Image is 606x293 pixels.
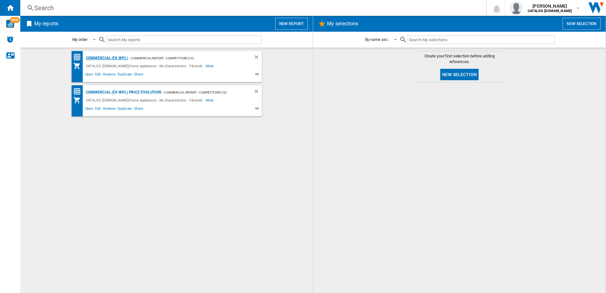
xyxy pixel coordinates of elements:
div: My order [72,37,87,42]
span: NEW [10,17,20,23]
div: Commercial (ex WPL) [84,54,128,62]
div: Commercial (ex WPL) Price Evolution [84,88,161,96]
div: - Commercial Report - Competitors (12) [128,54,241,62]
div: Delete [254,88,262,96]
span: Duplicate [117,106,133,113]
button: New report [275,18,308,30]
span: Share [133,71,144,79]
div: Delete [254,54,262,62]
span: Edit [94,106,102,113]
span: Open [84,71,94,79]
input: Search My reports [106,36,262,44]
div: - Commercial Report - Competitors (12) [161,88,241,96]
span: Share [133,106,144,113]
span: Rename [102,106,117,113]
div: Search [34,3,470,12]
span: Duplicate [117,71,133,79]
h2: My reports [33,18,60,30]
span: Edit [94,71,102,79]
img: alerts-logo.svg [6,36,14,43]
span: Open [84,106,94,113]
div: CATALOG [DOMAIN_NAME]:Home appliances - No characteristic - 3 brands [84,96,206,104]
h2: My selections [326,18,359,30]
div: My Assortment [73,96,84,104]
div: My Assortment [73,62,84,70]
img: profile.jpg [510,2,523,14]
span: More [206,62,215,70]
img: wise-card.svg [6,20,14,28]
span: Rename [102,71,117,79]
div: Price Matrix [73,53,84,61]
div: CATALOG [DOMAIN_NAME]:Home appliances - No characteristic - 3 brands [84,62,206,70]
div: By name asc. [365,37,389,42]
span: More [206,96,215,104]
button: New selection [440,69,479,80]
span: Create your first selection before adding references. [415,53,504,65]
span: [PERSON_NAME] [528,3,572,9]
input: Search My selections [407,36,554,44]
b: CATALOG [DOMAIN_NAME] [528,9,572,13]
button: New selection [563,18,601,30]
div: Price Matrix [73,88,84,95]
